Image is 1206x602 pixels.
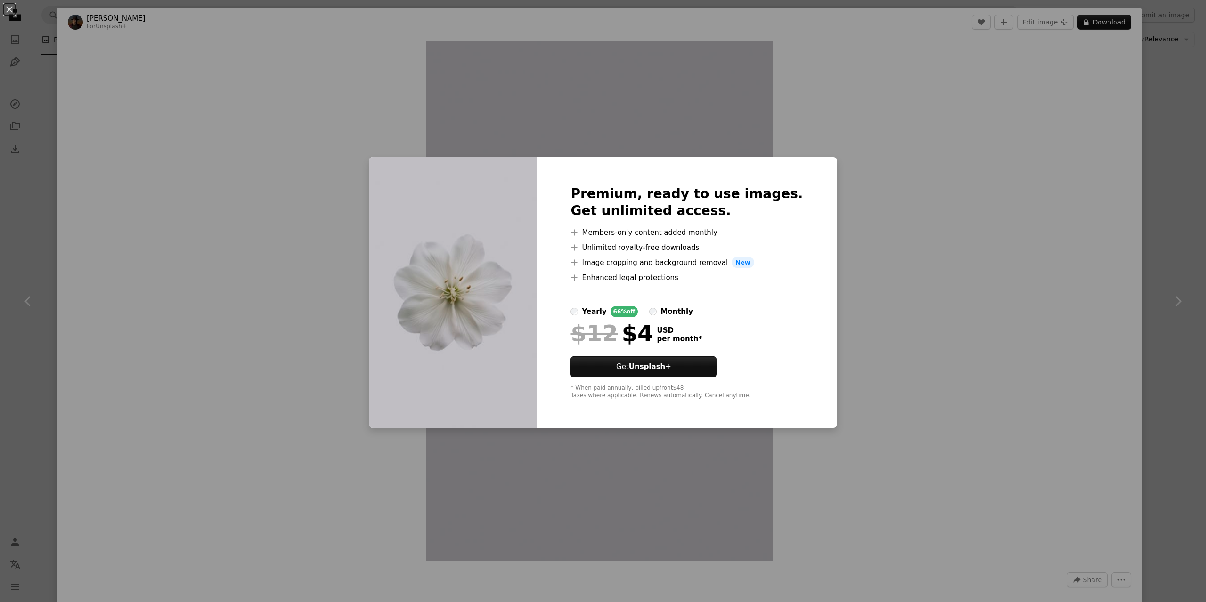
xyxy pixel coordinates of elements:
[570,321,653,345] div: $4
[649,308,657,315] input: monthly
[629,362,671,371] strong: Unsplash+
[570,227,803,238] li: Members-only content added monthly
[570,272,803,283] li: Enhanced legal protections
[657,326,702,335] span: USD
[611,306,638,317] div: 66% off
[570,242,803,253] li: Unlimited royalty-free downloads
[369,157,537,428] img: premium_photo-1688045632668-9ccd510cf164
[570,257,803,268] li: Image cropping and background removal
[660,306,693,317] div: monthly
[570,308,578,315] input: yearly66%off
[570,356,717,377] button: GetUnsplash+
[570,185,803,219] h2: Premium, ready to use images. Get unlimited access.
[570,321,618,345] span: $12
[570,385,803,400] div: * When paid annually, billed upfront $48 Taxes where applicable. Renews automatically. Cancel any...
[657,335,702,343] span: per month *
[582,306,606,317] div: yearly
[732,257,754,268] span: New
